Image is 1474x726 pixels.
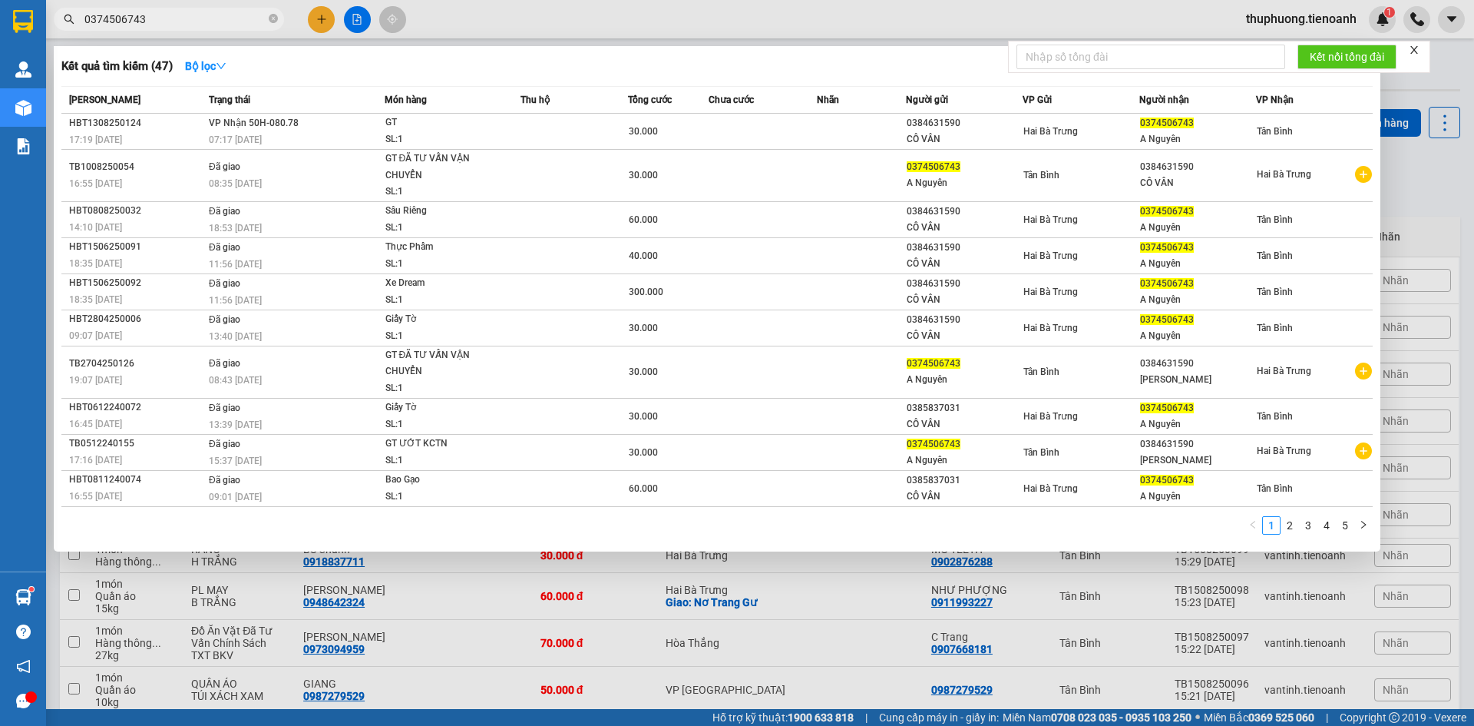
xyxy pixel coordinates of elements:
span: 08:43 [DATE] [209,375,262,386]
span: 30.000 [629,126,658,137]
div: CÔ VÂN [907,256,1022,272]
span: question-circle [16,625,31,639]
span: 19:07 [DATE] [69,375,122,386]
div: A Nguyên [1140,256,1255,272]
img: solution-icon [15,138,31,154]
div: HBT2804250006 [69,311,204,327]
span: 30.000 [629,447,658,458]
div: A Nguyên [1140,489,1255,505]
span: Tân Bình [1257,126,1293,137]
span: Món hàng [385,94,427,105]
span: Nhãn [817,94,839,105]
span: 0374506743 [1140,475,1194,486]
span: Tân Bình [1023,366,1059,377]
span: Hai Bà Trưng [1023,214,1078,225]
li: 4 [1317,516,1336,535]
span: 09:01 [DATE] [209,492,262,502]
div: 0384631590 [907,204,1022,220]
span: right [1359,520,1368,529]
sup: 1 [29,587,34,592]
span: Tân Bình [1023,447,1059,458]
span: 18:53 [DATE] [209,223,262,234]
div: 0385837031 [907,472,1022,489]
img: warehouse-icon [15,61,31,78]
span: 60.000 [629,214,658,225]
div: 0384631590 [907,312,1022,328]
span: 16:55 [DATE] [69,178,122,189]
div: CÔ VÂN [907,328,1022,344]
input: Nhập số tổng đài [1016,45,1285,69]
span: Đã giao [209,439,240,449]
span: Hai Bà Trưng [1023,323,1078,333]
div: A Nguyên [907,453,1022,469]
div: SL: 1 [385,292,501,309]
span: Hai Bà Trưng [1023,250,1078,261]
span: Đã giao [209,475,240,486]
div: HBT1506250091 [69,239,204,255]
div: SL: 1 [385,256,501,273]
span: Hai Bà Trưng [1023,126,1078,137]
img: warehouse-icon [15,589,31,605]
span: Tân Bình [1023,170,1059,181]
span: Tân Bình [1257,323,1293,333]
span: 15:37 [DATE] [209,456,262,466]
div: SL: 1 [385,184,501,201]
li: 1 [1262,516,1281,535]
span: 60.000 [629,483,658,494]
button: right [1354,516,1373,535]
span: VP Nhận [1256,94,1294,105]
span: 30.000 [629,170,658,181]
span: Tân Bình [1257,214,1293,225]
span: message [16,694,31,708]
span: Hai Bà Trưng [1257,366,1311,376]
span: Tân Bình [1257,483,1293,494]
img: logo-vxr [13,10,33,33]
div: SL: 1 [385,453,501,469]
div: 0384631590 [907,276,1022,292]
span: close-circle [269,12,278,27]
div: TB1008250054 [69,159,204,175]
button: Kết nối tổng đài [1297,45,1396,69]
span: Tân Bình [1257,287,1293,297]
span: 0374506743 [1140,118,1194,128]
span: Hai Bà Trưng [1257,446,1311,456]
span: VP Nhận 50H-080.78 [209,118,299,128]
span: 30.000 [629,411,658,422]
div: SL: 1 [385,416,501,433]
div: A Nguyên [1140,131,1255,148]
div: CÔ VÂN [907,220,1022,236]
span: 0374506743 [1140,403,1194,413]
span: Đã giao [209,278,240,289]
span: 0374506743 [1140,278,1194,289]
li: 3 [1299,516,1317,535]
div: TB2704250126 [69,356,204,372]
span: VP Gửi [1023,94,1052,105]
a: 2 [1281,517,1298,534]
div: Giấy Tờ [385,311,501,328]
span: 0374506743 [907,439,960,449]
div: CÔ VÂN [907,131,1022,148]
div: Bao Gạo [385,472,501,489]
div: [PERSON_NAME] [1140,453,1255,469]
div: SL: 1 [385,489,501,506]
div: SL: 1 [385,380,501,397]
div: A Nguyên [1140,292,1255,308]
a: 5 [1337,517,1353,534]
span: 300.000 [629,287,663,297]
span: 0374506743 [907,161,960,172]
span: 09:07 [DATE] [69,330,122,341]
h3: Kết quả tìm kiếm ( 47 ) [61,58,173,75]
strong: Bộ lọc [185,60,226,72]
span: 17:19 [DATE] [69,134,122,145]
div: A Nguyên [1140,416,1255,433]
span: Tân Bình [1257,411,1293,422]
span: 13:39 [DATE] [209,419,262,430]
div: [PERSON_NAME] [1140,372,1255,388]
div: Sâu Riêng [385,203,501,220]
span: close-circle [269,14,278,23]
span: 16:45 [DATE] [69,419,122,429]
span: Kết nối tổng đài [1310,48,1384,65]
span: plus-circle [1355,166,1372,183]
div: HBT0612240072 [69,399,204,416]
span: Hai Bà Trưng [1023,411,1078,422]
